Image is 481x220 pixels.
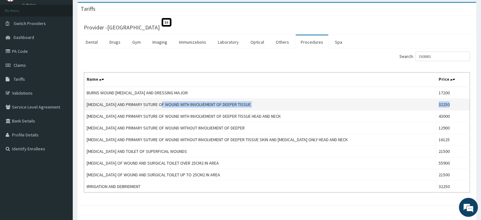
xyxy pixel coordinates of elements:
[245,35,269,49] a: Optical
[436,134,470,146] td: 16125
[84,25,160,30] h3: Provider - [GEOGRAPHIC_DATA]
[84,146,436,157] td: [MEDICAL_DATA] AND TOILET OF SUPERFICIAL WOUNDS
[330,35,347,49] a: Spa
[84,72,436,87] th: Name
[436,99,470,110] td: 32250
[436,110,470,122] td: 43000
[416,52,470,61] input: Search:
[84,110,436,122] td: [MEDICAL_DATA] AND PRIMARY SUTURE OF WOUND WITH INVOLVEMENT OF DEEPER TISSUE HEAD AND NECK
[3,150,120,172] textarea: Type your message and hit 'Enter'
[436,122,470,134] td: 12900
[147,35,172,49] a: Imaging
[271,35,294,49] a: Others
[14,35,34,40] span: Dashboard
[162,18,171,27] span: St
[213,35,244,49] a: Laboratory
[14,62,26,68] span: Claims
[436,146,470,157] td: 21500
[81,35,103,49] a: Dental
[14,76,25,82] span: Tariffs
[399,52,470,61] label: Search:
[296,35,328,49] a: Procedures
[84,122,436,134] td: [MEDICAL_DATA] AND PRIMARY SUTURE OF WOUND WITHOUT INVOLVEMENT OF DEEPER
[22,3,37,7] a: Online
[37,68,87,132] span: We're online!
[84,169,436,181] td: [MEDICAL_DATA] OF WOUND AND SURGICAL TOILET UP TO 25CM2 IN AREA
[33,35,106,44] div: Chat with us now
[436,87,470,99] td: 17200
[104,3,119,18] div: Minimize live chat window
[436,169,470,181] td: 21500
[81,6,96,12] h3: Tariffs
[127,35,146,49] a: Gym
[436,72,470,87] th: Price
[84,181,436,192] td: IRRIGATION AND DEBRIDMENT
[436,157,470,169] td: 55900
[174,35,211,49] a: Immunizations
[104,35,126,49] a: Drugs
[84,99,436,110] td: [MEDICAL_DATA] AND PRIMARY SUTURE OF WOUND WITH INVOLVEMENT OF DEEPER TISSUE
[436,181,470,192] td: 32250
[84,157,436,169] td: [MEDICAL_DATA] OF WOUND AND SURGICAL TOILET OVER 25CM2 IN AREA
[84,87,436,99] td: BURNS WOUND [MEDICAL_DATA] AND DRESSING MAJOR
[12,32,26,47] img: d_794563401_company_1708531726252_794563401
[14,21,46,26] span: Switch Providers
[84,134,436,146] td: [MEDICAL_DATA] AND PRIMARY SUTURE OF WOUND WITHOUT INVOLVEMENT OF DEEPER TISSUE SKIN AND [MEDICAL...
